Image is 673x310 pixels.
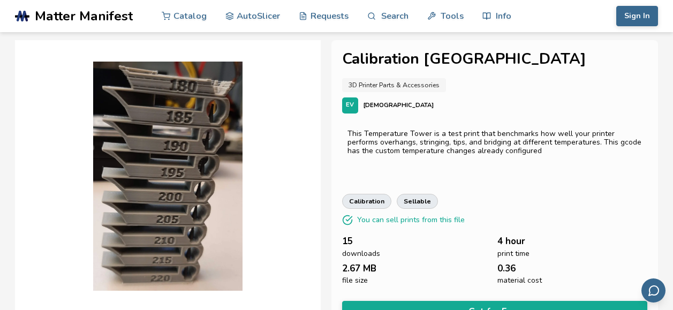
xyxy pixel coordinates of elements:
[497,249,530,258] span: print time
[616,6,658,26] button: Sign In
[342,51,648,67] h1: Calibration [GEOGRAPHIC_DATA]
[342,194,391,209] a: calibration
[342,249,380,258] span: downloads
[397,194,438,209] a: sellable
[347,130,642,155] div: This Temperature Tower is a test print that benchmarks how well your printer performs overhangs, ...
[497,276,542,285] span: material cost
[342,276,368,285] span: file size
[357,214,465,225] p: You can sell prints from this file
[342,236,353,246] span: 15
[497,236,525,246] span: 4 hour
[497,263,516,274] span: 0.36
[35,9,133,24] span: Matter Manifest
[346,102,354,109] span: EV
[641,278,666,303] button: Send feedback via email
[342,263,376,274] span: 2.67 MB
[364,100,434,111] p: [DEMOGRAPHIC_DATA]
[342,78,446,92] a: 3D Printer Parts & Accessories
